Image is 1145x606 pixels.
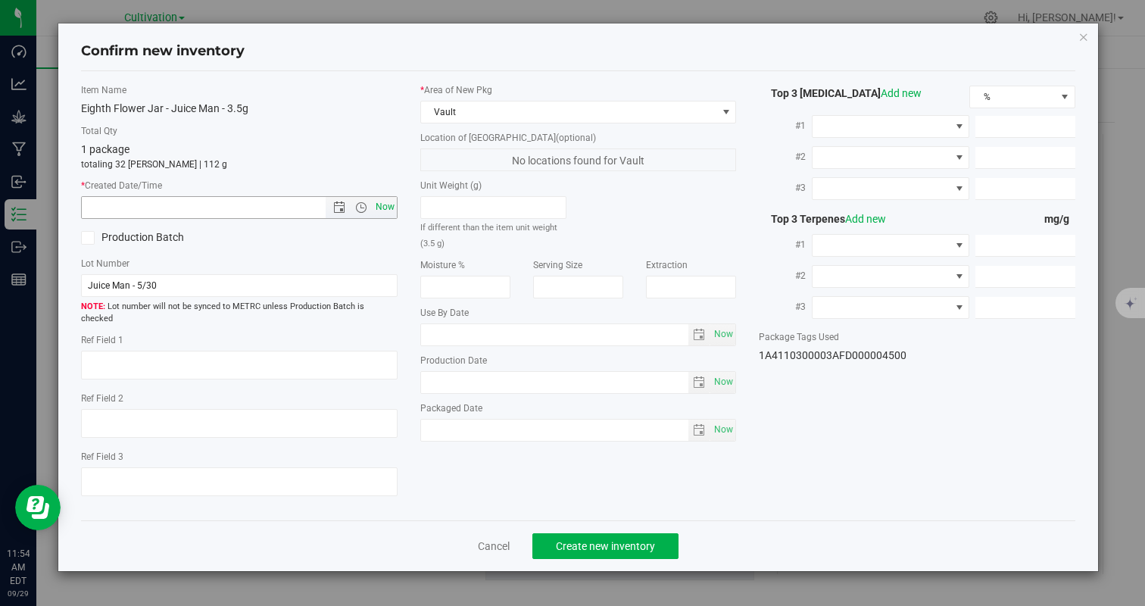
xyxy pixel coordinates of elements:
[759,143,812,170] label: #2
[646,258,736,272] label: Extraction
[970,86,1055,108] span: %
[81,301,397,326] span: Lot number will not be synced to METRC unless Production Batch is checked
[556,133,596,143] span: (optional)
[711,323,737,345] span: Set Current date
[420,354,736,367] label: Production Date
[81,143,129,155] span: 1 package
[348,201,374,214] span: Open the time view
[759,112,812,139] label: #1
[688,420,710,441] span: select
[845,213,886,225] a: Add new
[478,539,510,554] a: Cancel
[81,179,397,192] label: Created Date/Time
[420,258,510,272] label: Moisture %
[688,372,710,393] span: select
[420,131,736,145] label: Location of [GEOGRAPHIC_DATA]
[326,201,352,214] span: Open the date view
[711,419,737,441] span: Set Current date
[710,420,735,441] span: select
[759,231,812,258] label: #1
[710,372,735,393] span: select
[81,124,397,138] label: Total Qty
[421,102,716,123] span: Vault
[420,148,736,171] span: No locations found for Vault
[710,324,735,345] span: select
[15,485,61,530] iframe: Resource center
[759,174,812,201] label: #3
[759,262,812,289] label: #2
[81,230,228,245] label: Production Batch
[81,257,397,270] label: Lot Number
[759,213,886,225] span: Top 3 Terpenes
[532,533,679,559] button: Create new inventory
[420,83,736,97] label: Area of New Pkg
[420,179,567,192] label: Unit Weight (g)
[420,223,557,248] small: If different than the item unit weight (3.5 g)
[372,196,398,218] span: Set Current date
[81,101,397,117] div: Eighth Flower Jar - Juice Man - 3.5g
[688,324,710,345] span: select
[556,540,655,552] span: Create new inventory
[81,83,397,97] label: Item Name
[759,87,922,99] span: Top 3 [MEDICAL_DATA]
[759,348,1075,364] div: 1A4110300003AFD000004500
[81,42,245,61] h4: Confirm new inventory
[533,258,623,272] label: Serving Size
[81,450,397,464] label: Ref Field 3
[81,392,397,405] label: Ref Field 2
[81,158,397,171] p: totaling 32 [PERSON_NAME] | 112 g
[759,293,812,320] label: #3
[420,306,736,320] label: Use By Date
[711,371,737,393] span: Set Current date
[420,401,736,415] label: Packaged Date
[759,330,1075,344] label: Package Tags Used
[881,87,922,99] a: Add new
[1044,213,1075,225] span: mg/g
[81,333,397,347] label: Ref Field 1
